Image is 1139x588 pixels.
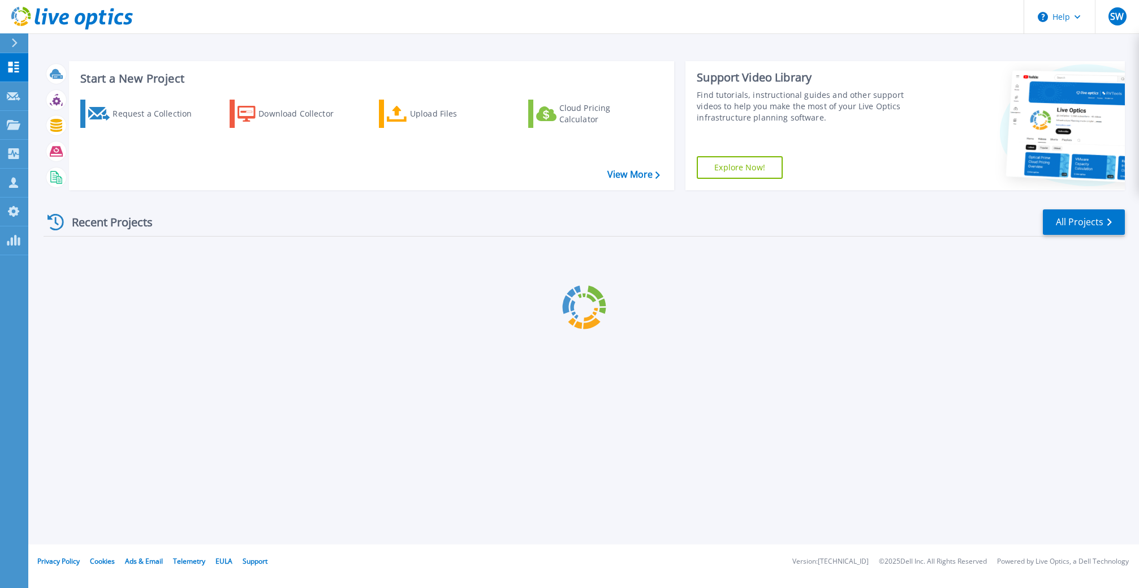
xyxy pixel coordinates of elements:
a: Download Collector [230,100,356,128]
a: Telemetry [173,556,205,566]
li: Powered by Live Optics, a Dell Technology [997,558,1129,565]
div: Find tutorials, instructional guides and other support videos to help you make the most of your L... [697,89,921,123]
a: Ads & Email [125,556,163,566]
a: EULA [215,556,232,566]
a: Privacy Policy [37,556,80,566]
li: Version: [TECHNICAL_ID] [792,558,869,565]
div: Recent Projects [44,208,168,236]
a: View More [607,169,660,180]
h3: Start a New Project [80,72,659,85]
li: © 2025 Dell Inc. All Rights Reserved [879,558,987,565]
a: Request a Collection [80,100,206,128]
a: Explore Now! [697,156,783,179]
div: Download Collector [258,102,349,125]
a: Cookies [90,556,115,566]
a: Upload Files [379,100,505,128]
a: Support [243,556,268,566]
a: All Projects [1043,209,1125,235]
span: SW [1110,12,1124,21]
div: Support Video Library [697,70,921,85]
div: Cloud Pricing Calculator [559,102,650,125]
a: Cloud Pricing Calculator [528,100,654,128]
div: Upload Files [410,102,501,125]
div: Request a Collection [113,102,203,125]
